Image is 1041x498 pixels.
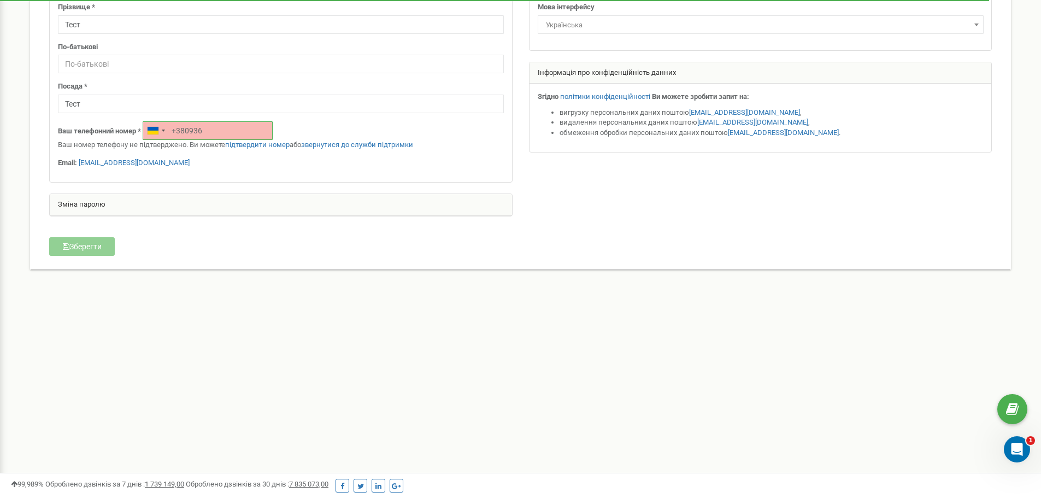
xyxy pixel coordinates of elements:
[58,81,87,92] label: Посада *
[225,140,290,149] a: підтвердити номер
[58,2,95,13] label: Прізвище *
[538,92,558,101] strong: Згідно
[143,122,168,139] div: Telephone country code
[143,121,273,140] input: +1-800-555-55-55
[58,55,504,73] input: По-батькові
[58,126,141,137] label: Ваш телефонний номер *
[697,118,808,126] a: [EMAIL_ADDRESS][DOMAIN_NAME]
[289,480,328,488] u: 7 835 073,00
[560,92,650,101] a: політики конфіденційності
[560,128,984,138] li: обмеження обробки персональних даних поштою .
[58,95,504,113] input: Посада
[58,15,504,34] input: Прізвище
[689,108,800,116] a: [EMAIL_ADDRESS][DOMAIN_NAME]
[538,15,984,34] span: Українська
[652,92,749,101] strong: Ви можете зробити запит на:
[11,480,44,488] span: 99,989%
[49,237,115,256] button: Зберегти
[79,159,190,167] a: [EMAIL_ADDRESS][DOMAIN_NAME]
[45,480,184,488] span: Оброблено дзвінків за 7 днів :
[50,194,512,216] div: Зміна паролю
[542,17,980,33] span: Українська
[58,159,77,167] strong: Email:
[58,42,98,52] label: По-батькові
[186,480,328,488] span: Оброблено дзвінків за 30 днів :
[1004,436,1030,462] iframe: Intercom live chat
[301,140,413,149] a: звернутися до служби підтримки
[58,140,504,150] p: Ваш номер телефону не підтверджено. Ви можете або
[145,480,184,488] u: 1 739 149,00
[560,108,984,118] li: вигрузку персональних даних поштою ,
[538,2,595,13] label: Мова інтерфейсу
[1026,436,1035,445] span: 1
[530,62,992,84] div: Інформація про конфіденційність данних
[560,118,984,128] li: видалення персональних даних поштою ,
[728,128,839,137] a: [EMAIL_ADDRESS][DOMAIN_NAME]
